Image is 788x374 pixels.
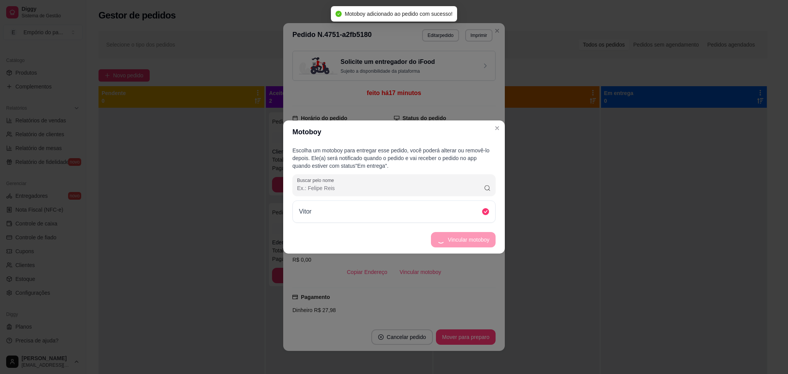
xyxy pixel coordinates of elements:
button: Close [491,122,503,134]
header: Motoboy [283,120,505,144]
span: Motoboy adicionado ao pedido com sucesso! [345,11,452,17]
span: check-circle [336,11,342,17]
p: Vitor [299,207,312,216]
input: Buscar pelo nome [297,184,484,192]
p: Escolha um motoboy para entregar esse pedido, você poderá alterar ou removê-lo depois. Ele(a) ser... [292,147,496,170]
label: Buscar pelo nome [297,177,337,184]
